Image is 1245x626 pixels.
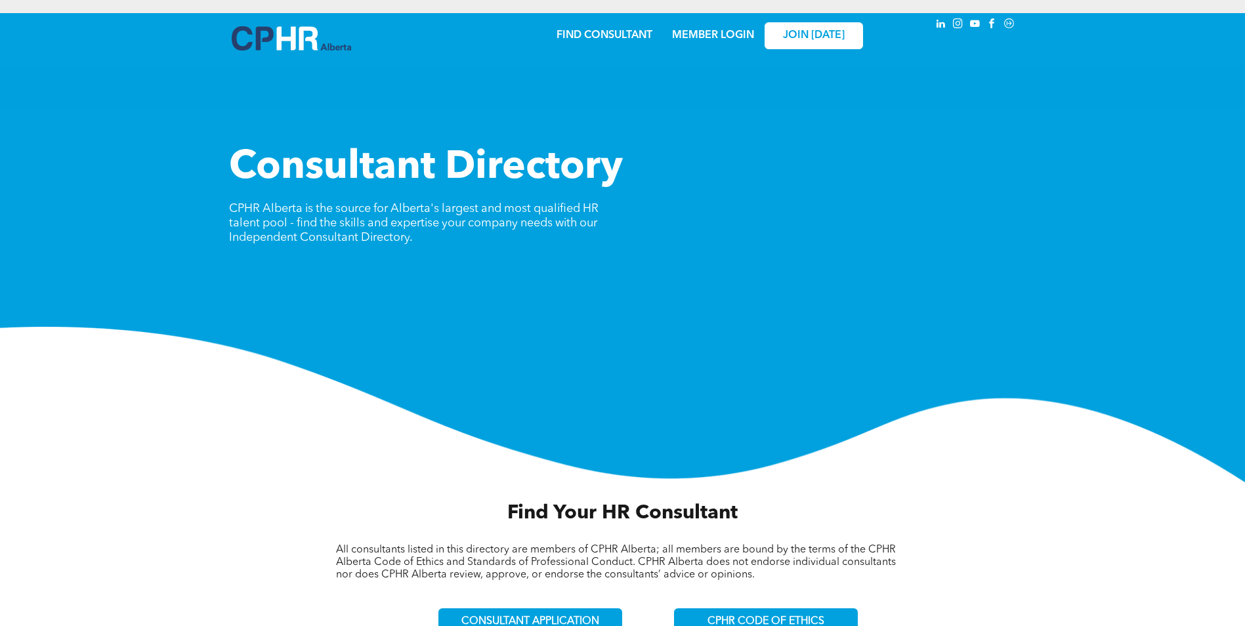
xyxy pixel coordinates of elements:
img: A blue and white logo for cp alberta [232,26,351,51]
span: Consultant Directory [229,148,623,188]
a: facebook [985,16,1000,34]
a: instagram [951,16,965,34]
a: linkedin [934,16,948,34]
a: FIND CONSULTANT [557,30,652,41]
span: JOIN [DATE] [783,30,845,42]
a: youtube [968,16,982,34]
span: All consultants listed in this directory are members of CPHR Alberta; all members are bound by th... [336,545,896,580]
span: Find Your HR Consultant [507,503,738,523]
a: JOIN [DATE] [765,22,863,49]
span: CPHR Alberta is the source for Alberta's largest and most qualified HR talent pool - find the ski... [229,203,599,243]
a: Social network [1002,16,1017,34]
a: MEMBER LOGIN [672,30,754,41]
